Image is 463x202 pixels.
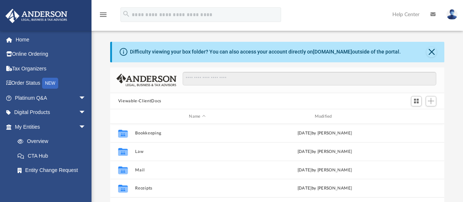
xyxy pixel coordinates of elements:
[135,149,259,154] button: Law
[262,185,387,192] div: [DATE] by [PERSON_NAME]
[135,186,259,191] button: Receipts
[5,61,97,76] a: Tax Organizers
[99,10,108,19] i: menu
[262,148,387,155] div: [DATE] by [PERSON_NAME]
[262,167,387,173] div: [DATE] by [PERSON_NAME]
[3,9,70,23] img: Anderson Advisors Platinum Portal
[183,72,436,86] input: Search files and folders
[79,91,93,106] span: arrow_drop_down
[426,96,437,106] button: Add
[79,105,93,120] span: arrow_drop_down
[79,120,93,135] span: arrow_drop_down
[113,113,132,120] div: id
[118,98,161,104] button: Viewable-ClientDocs
[130,48,401,56] div: Difficulty viewing your box folder? You can also access your account directly on outside of the p...
[5,91,97,105] a: Platinum Q&Aarrow_drop_down
[99,14,108,19] a: menu
[5,105,97,120] a: Digital Productsarrow_drop_down
[313,49,352,55] a: [DOMAIN_NAME]
[122,10,130,18] i: search
[5,47,97,62] a: Online Ordering
[426,47,437,57] button: Close
[10,148,97,163] a: CTA Hub
[262,130,387,137] div: [DATE] by [PERSON_NAME]
[447,9,458,20] img: User Pic
[5,76,97,91] a: Order StatusNEW
[135,113,259,120] div: Name
[10,134,97,149] a: Overview
[135,168,259,172] button: Mail
[411,96,422,106] button: Switch to Grid View
[390,113,441,120] div: id
[5,32,97,47] a: Home
[135,131,259,136] button: Bookkeeping
[10,163,97,178] a: Entity Change Request
[262,113,387,120] div: Modified
[42,78,58,89] div: NEW
[5,120,97,134] a: My Entitiesarrow_drop_down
